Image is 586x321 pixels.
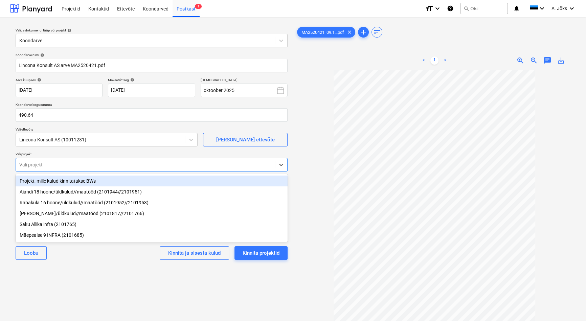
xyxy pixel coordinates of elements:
[216,135,275,144] div: [PERSON_NAME] ettevõte
[16,78,103,82] div: Arve kuupäev
[568,4,576,13] i: keyboard_arrow_down
[16,59,288,72] input: Koondarve nimi
[297,27,355,38] div: MA2520421_09.1...pdf
[108,78,195,82] div: Maksetähtaeg
[108,84,195,97] input: Tähtaega pole määratud
[543,56,551,65] span: chat
[201,78,288,84] p: [DEMOGRAPHIC_DATA]
[243,249,279,257] div: Kinnita projektid
[538,4,546,13] i: keyboard_arrow_down
[425,4,433,13] i: format_size
[234,246,288,260] button: Kinnita projektid
[373,28,381,36] span: sort
[552,289,586,321] iframe: Chat Widget
[160,246,229,260] button: Kinnita ja sisesta kulud
[16,84,103,97] input: Arve kuupäeva pole määratud.
[16,219,288,230] div: Saku Allika infra (2101765)
[16,152,288,158] p: Vali projekt
[557,56,565,65] span: save_alt
[530,56,538,65] span: zoom_out
[66,28,71,32] span: help
[16,102,288,108] p: Koondarve kogusumma
[345,28,354,36] span: clear
[36,78,41,82] span: help
[16,108,288,122] input: Koondarve kogusumma
[464,6,469,11] span: search
[168,249,221,257] div: Kinnita ja sisesta kulud
[420,56,428,65] a: Previous page
[447,4,454,13] i: Abikeskus
[16,28,288,32] div: Valige dokumendi tüüp või projekt
[129,78,134,82] span: help
[430,56,438,65] a: Page 1 is your current page
[24,249,38,257] div: Loobu
[195,4,202,9] span: 1
[16,246,47,260] button: Loobu
[16,208,288,219] div: [PERSON_NAME]/üldkulud//maatööd (2101817//2101766)
[16,53,288,57] div: Koondarve nimi
[551,6,567,11] span: A. Jõks
[359,28,367,36] span: add
[16,176,288,186] div: Projekt, mille kulud kinnitatakse BWs
[297,30,348,35] span: MA2520421_09.1...pdf
[516,56,524,65] span: zoom_in
[203,133,288,146] button: [PERSON_NAME] ettevõte
[39,53,44,57] span: help
[441,56,449,65] a: Next page
[433,4,442,13] i: keyboard_arrow_down
[201,84,288,97] button: oktoober 2025
[16,197,288,208] div: Rabaküla 16 hoone/üldkulud//maatööd (2101952//2101953)
[513,4,520,13] i: notifications
[460,3,508,14] button: Otsi
[16,186,288,197] div: Aiandi 18 hoone/üldkulud//maatööd (2101944//2101951)
[16,208,288,219] div: Saku I hoone/üldkulud//maatööd (2101817//2101766)
[16,230,288,240] div: Mäepealse 9 INFRA (2101685)
[16,127,198,133] p: Vali ettevõte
